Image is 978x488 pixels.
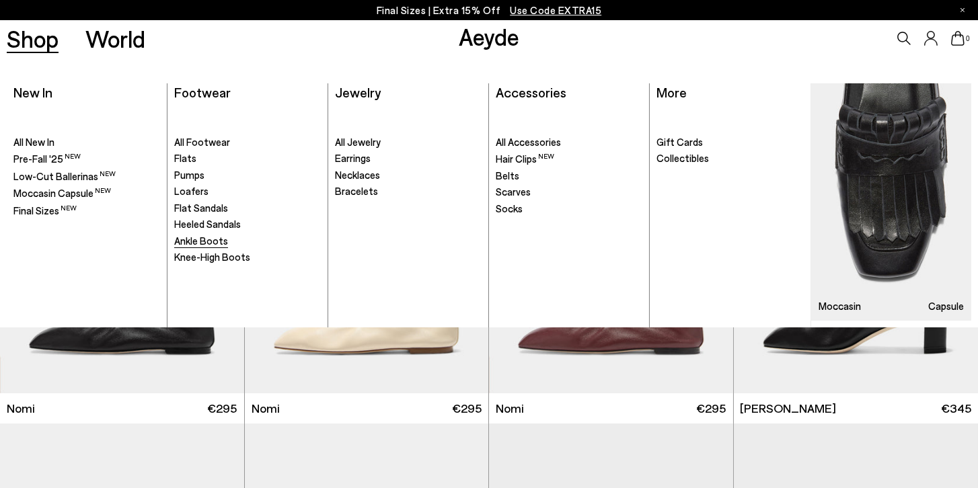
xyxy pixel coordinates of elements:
a: Accessories [496,84,566,100]
span: €345 [941,400,971,417]
span: Knee-High Boots [174,251,250,263]
a: Footwear [174,84,231,100]
span: All New In [13,136,54,148]
span: Flats [174,152,196,164]
img: Mobile_e6eede4d-78b8-4bd1-ae2a-4197e375e133_900x.jpg [811,83,971,321]
a: Jewelry [335,84,381,100]
a: Flat Sandals [174,202,321,215]
a: Ankle Boots [174,235,321,248]
span: [PERSON_NAME] [741,400,837,417]
a: Gift Cards [656,136,804,149]
span: Heeled Sandals [174,218,241,230]
span: Pumps [174,169,204,181]
span: Scarves [496,186,531,198]
a: Aeyde [459,22,519,50]
a: Pre-Fall '25 [13,152,160,166]
span: Flat Sandals [174,202,228,214]
a: Collectibles [656,152,804,165]
a: Low-Cut Ballerinas [13,169,160,184]
h3: Moccasin [819,301,861,311]
a: World [85,27,145,50]
a: Socks [496,202,642,216]
span: Navigate to /collections/ss25-final-sizes [510,4,601,16]
span: Low-Cut Ballerinas [13,170,116,182]
span: Hair Clips [496,153,554,165]
a: Belts [496,169,642,183]
span: Socks [496,202,523,214]
h3: Capsule [928,301,964,311]
a: Pumps [174,169,321,182]
a: Hair Clips [496,152,642,166]
a: All Footwear [174,136,321,149]
span: Loafers [174,185,209,197]
p: Final Sizes | Extra 15% Off [377,2,602,19]
a: All New In [13,136,160,149]
a: Final Sizes [13,204,160,218]
span: Belts [496,169,519,181]
a: Flats [174,152,321,165]
span: Pre-Fall '25 [13,153,81,165]
a: 0 [951,31,965,46]
a: Moccasin Capsule [13,186,160,200]
span: Nomi [7,400,35,417]
span: €295 [696,400,726,417]
a: More [656,84,687,100]
a: Shop [7,27,59,50]
span: Collectibles [656,152,709,164]
a: Necklaces [335,169,482,182]
span: €295 [452,400,482,417]
span: All Jewelry [335,136,381,148]
a: All Jewelry [335,136,482,149]
span: Earrings [335,152,371,164]
span: Nomi [496,400,524,417]
span: Nomi [252,400,280,417]
span: All Footwear [174,136,230,148]
span: Bracelets [335,185,378,197]
a: Earrings [335,152,482,165]
span: Final Sizes [13,204,77,216]
span: Moccasin Capsule [13,187,111,199]
a: Knee-High Boots [174,251,321,264]
a: Nomi €295 [245,393,489,423]
a: Heeled Sandals [174,218,321,231]
a: Bracelets [335,185,482,198]
a: Loafers [174,185,321,198]
a: All Accessories [496,136,642,149]
span: €295 [207,400,237,417]
span: Necklaces [335,169,380,181]
span: Gift Cards [656,136,703,148]
a: Scarves [496,186,642,199]
span: All Accessories [496,136,561,148]
a: Moccasin Capsule [811,83,971,321]
a: New In [13,84,52,100]
span: 0 [965,35,971,42]
a: Nomi €295 [489,393,733,423]
span: Ankle Boots [174,235,228,247]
